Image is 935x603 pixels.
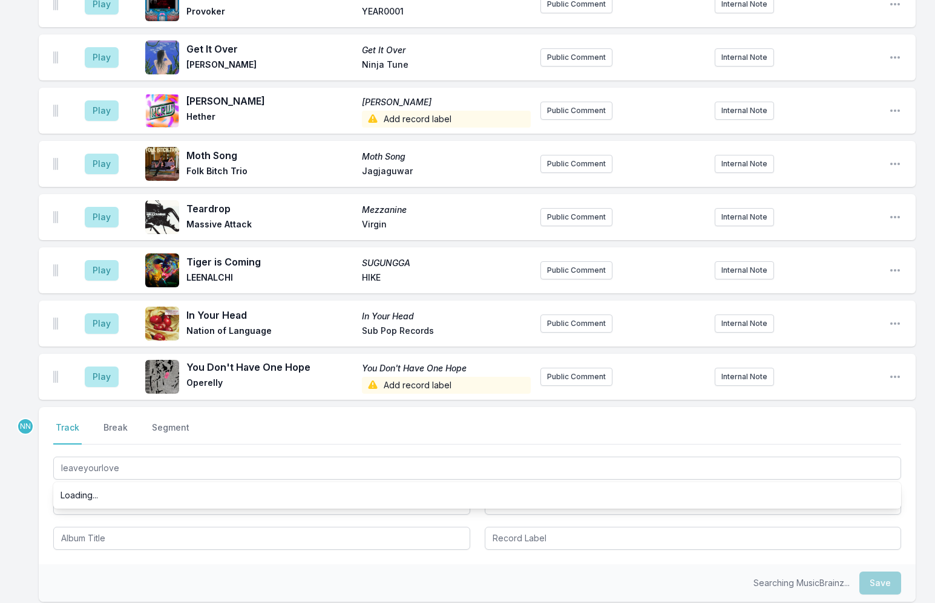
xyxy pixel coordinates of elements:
button: Track [53,422,82,445]
button: Segment [149,422,192,445]
button: Play [85,313,119,334]
span: Add record label [362,377,530,394]
img: Mezzanine [145,200,179,234]
button: Play [85,100,119,121]
button: Open playlist item options [889,318,901,330]
span: Get It Over [362,44,530,56]
span: Moth Song [186,148,355,163]
img: Drag Handle [53,158,58,170]
span: In Your Head [362,310,530,322]
button: Play [85,207,119,227]
span: [PERSON_NAME] [362,96,530,108]
button: Play [85,260,119,281]
button: Public Comment [540,315,612,333]
span: YEAR0001 [362,5,530,20]
div: Loading... [53,484,901,506]
span: Moth Song [362,151,530,163]
span: [PERSON_NAME] [186,59,355,73]
input: Album Title [53,527,470,550]
img: Drag Handle [53,211,58,223]
button: Open playlist item options [889,105,901,117]
button: Open playlist item options [889,371,901,383]
button: Open playlist item options [889,51,901,64]
span: Sub Pop Records [362,325,530,339]
button: Internal Note [715,261,774,279]
span: Virgin [362,218,530,233]
p: Nassir Nassirzadeh [17,418,34,435]
button: Public Comment [540,48,612,67]
button: Internal Note [715,102,774,120]
button: Public Comment [540,102,612,120]
img: In Your Head [145,307,179,341]
span: Massive Attack [186,218,355,233]
span: Teardrop [186,201,355,216]
button: Save [859,572,901,595]
button: Internal Note [715,315,774,333]
span: Jagjaguwar [362,165,530,180]
span: Nation of Language [186,325,355,339]
input: Record Label [485,527,902,550]
img: SUGUNGGA [145,253,179,287]
span: SUGUNGGA [362,257,530,269]
span: Hether [186,111,355,128]
img: Drag Handle [53,318,58,330]
button: Play [85,154,119,174]
button: Play [85,47,119,68]
img: Monica [145,94,179,128]
span: Operelly [186,377,355,394]
span: Provoker [186,5,355,20]
img: You Don't Have One Hope [145,360,179,394]
img: Drag Handle [53,371,58,383]
button: Internal Note [715,368,774,386]
span: HIKE [362,272,530,286]
img: Get It Over [145,41,179,74]
button: Public Comment [540,208,612,226]
img: Drag Handle [53,264,58,276]
img: Drag Handle [53,105,58,117]
button: Open playlist item options [889,158,901,170]
span: [PERSON_NAME] [186,94,355,108]
button: Open playlist item options [889,211,901,223]
img: Drag Handle [53,51,58,64]
button: Open playlist item options [889,264,901,276]
button: Public Comment [540,155,612,173]
button: Public Comment [540,261,612,279]
span: Add record label [362,111,530,128]
span: LEENALCHI [186,272,355,286]
button: Internal Note [715,48,774,67]
span: Tiger is Coming [186,255,355,269]
img: Moth Song [145,147,179,181]
button: Public Comment [540,368,612,386]
button: Internal Note [715,155,774,173]
span: You Don't Have One Hope [362,362,530,374]
span: Get It Over [186,42,355,56]
span: In Your Head [186,308,355,322]
p: Searching MusicBrainz... [753,577,850,589]
span: Ninja Tune [362,59,530,73]
button: Internal Note [715,208,774,226]
span: You Don't Have One Hope [186,360,355,374]
span: Mezzanine [362,204,530,216]
button: Play [85,367,119,387]
button: Break [101,422,130,445]
input: Track Title [53,457,901,480]
span: Folk Bitch Trio [186,165,355,180]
